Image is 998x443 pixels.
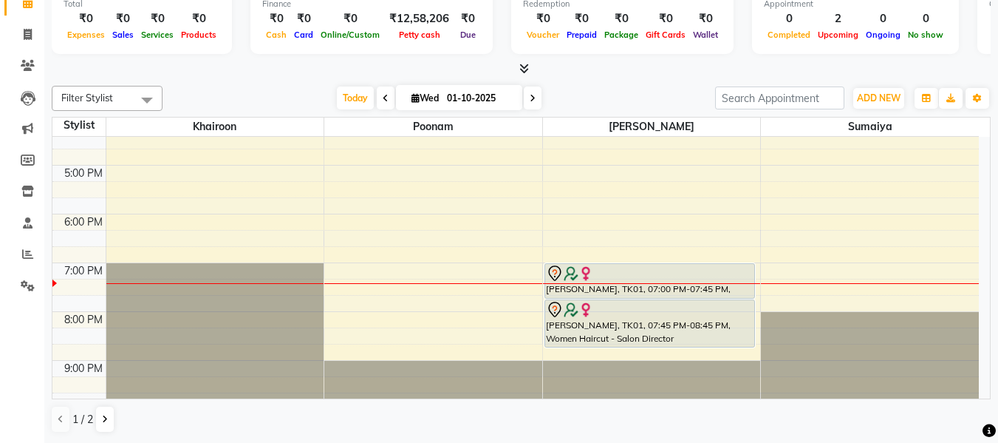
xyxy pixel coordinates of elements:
span: Upcoming [814,30,862,40]
div: ₹0 [689,10,722,27]
span: Products [177,30,220,40]
div: ₹0 [64,10,109,27]
div: [PERSON_NAME], TK01, 07:00 PM-07:45 PM, Men's Hair Cut - Master Stylist [545,264,754,298]
div: ₹0 [317,10,383,27]
div: 9:00 PM [61,361,106,376]
span: Sumaiya [761,118,979,136]
span: 1 / 2 [72,412,93,427]
div: ₹0 [290,10,317,27]
span: Gift Cards [642,30,689,40]
div: 8:00 PM [61,312,106,328]
div: ₹0 [177,10,220,27]
div: ₹0 [563,10,601,27]
div: [PERSON_NAME], TK01, 07:45 PM-08:45 PM, Women Haircut - Salon Director [545,300,754,347]
span: Today [337,87,374,109]
input: Search Appointment [715,87,844,109]
span: Ongoing [862,30,904,40]
input: 2025-10-01 [442,87,516,109]
span: Completed [764,30,814,40]
div: 2 [814,10,862,27]
span: Khairoon [106,118,324,136]
span: Prepaid [563,30,601,40]
span: Wallet [689,30,722,40]
div: ₹0 [109,10,137,27]
div: 6:00 PM [61,214,106,230]
div: ₹0 [137,10,177,27]
span: [PERSON_NAME] [543,118,761,136]
div: 0 [904,10,947,27]
span: Poonam [324,118,542,136]
span: Filter Stylist [61,92,113,104]
span: Cash [262,30,290,40]
span: Expenses [64,30,109,40]
span: Card [290,30,317,40]
div: 0 [862,10,904,27]
div: ₹12,58,206 [383,10,455,27]
span: Sales [109,30,137,40]
div: Stylist [52,118,106,133]
span: Wed [408,92,442,104]
span: Package [601,30,642,40]
button: ADD NEW [853,88,904,109]
span: Services [137,30,177,40]
span: Online/Custom [317,30,383,40]
span: Petty cash [395,30,444,40]
div: 5:00 PM [61,166,106,181]
span: Due [457,30,479,40]
div: 0 [764,10,814,27]
div: 7:00 PM [61,263,106,279]
div: ₹0 [601,10,642,27]
span: ADD NEW [857,92,900,104]
div: ₹0 [523,10,563,27]
div: ₹0 [642,10,689,27]
span: No show [904,30,947,40]
span: Voucher [523,30,563,40]
div: ₹0 [262,10,290,27]
div: ₹0 [455,10,481,27]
